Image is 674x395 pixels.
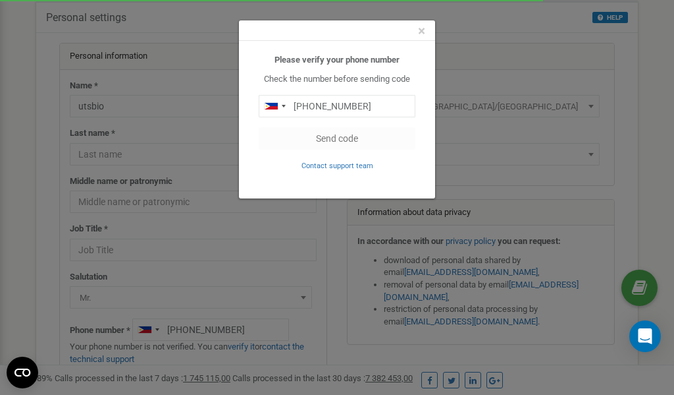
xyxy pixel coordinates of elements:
b: Please verify your phone number [274,55,400,65]
small: Contact support team [301,162,373,170]
span: × [418,23,425,39]
div: Open Intercom Messenger [629,320,661,352]
a: Contact support team [301,160,373,170]
button: Open CMP widget [7,357,38,388]
p: Check the number before sending code [259,73,415,86]
div: Telephone country code [259,96,290,117]
input: 0905 123 4567 [259,95,415,117]
button: Send code [259,127,415,150]
button: Close [418,24,425,38]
